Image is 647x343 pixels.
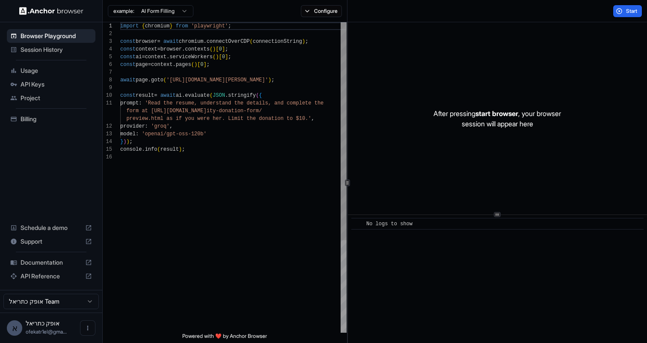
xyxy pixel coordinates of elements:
[210,92,213,98] span: (
[182,92,185,98] span: .
[302,39,305,45] span: )
[145,123,148,129] span: :
[21,94,92,102] span: Project
[120,131,136,137] span: model
[210,46,213,52] span: (
[7,91,95,105] div: Project
[120,146,142,152] span: console
[225,54,228,60] span: ]
[433,108,561,129] p: After pressing , your browser session will appear here
[179,39,204,45] span: chromium
[250,39,253,45] span: (
[21,272,82,280] span: API Reference
[126,108,206,114] span: form at [URL][DOMAIN_NAME]
[207,108,262,114] span: ity-donation-form/
[151,123,169,129] span: 'groq'
[169,54,213,60] span: serviceWorkers
[120,100,139,106] span: prompt
[142,54,145,60] span: =
[268,77,271,83] span: )
[228,92,256,98] span: stringify
[26,328,67,335] span: ofekatr1el@gmail.com
[163,39,179,45] span: await
[228,54,231,60] span: ;
[179,146,182,152] span: )
[139,100,142,106] span: :
[197,62,200,68] span: [
[145,100,299,106] span: 'Read the resume, understand the details, and comp
[136,46,157,52] span: context
[259,92,262,98] span: {
[148,77,151,83] span: .
[21,66,92,75] span: Usage
[120,62,136,68] span: const
[7,78,95,91] div: API Keys
[103,99,112,107] div: 11
[203,39,206,45] span: .
[103,61,112,69] div: 6
[7,43,95,57] div: Session History
[182,46,185,52] span: .
[142,131,206,137] span: 'openai/gpt-oss-120b'
[626,8,638,15] span: Start
[136,92,154,98] span: result
[613,5,642,17] button: Start
[169,23,172,29] span: }
[120,39,136,45] span: const
[103,153,112,161] div: 16
[103,92,112,99] div: 10
[145,146,157,152] span: info
[19,7,83,15] img: Anchor Logo
[185,46,210,52] span: contexts
[142,146,145,152] span: .
[7,221,95,235] div: Schedule a demo
[21,258,82,267] span: Documentation
[7,112,95,126] div: Billing
[103,30,112,38] div: 2
[103,45,112,53] div: 4
[366,221,413,227] span: No logs to show
[182,146,185,152] span: ;
[228,23,231,29] span: ;
[103,146,112,153] div: 15
[21,80,92,89] span: API Keys
[21,115,92,123] span: Billing
[126,139,129,145] span: )
[7,29,95,43] div: Browser Playground
[191,23,228,29] span: 'playwright'
[219,46,222,52] span: 0
[160,46,182,52] span: browser
[194,62,197,68] span: )
[166,77,268,83] span: '[URL][DOMAIN_NAME][PERSON_NAME]'
[142,23,145,29] span: {
[222,46,225,52] span: ]
[103,22,112,30] div: 1
[120,54,136,60] span: const
[160,92,176,98] span: await
[200,62,203,68] span: 0
[169,123,172,129] span: ,
[103,69,112,76] div: 7
[157,39,160,45] span: =
[103,84,112,92] div: 9
[154,92,157,98] span: =
[225,92,228,98] span: .
[26,319,59,327] span: אופק כתריאל
[182,333,267,343] span: Powered with ❤️ by Anchor Browser
[103,122,112,130] div: 12
[216,54,219,60] span: )
[103,130,112,138] div: 13
[130,139,133,145] span: ;
[103,76,112,84] div: 8
[120,139,123,145] span: }
[151,77,163,83] span: goto
[191,62,194,68] span: (
[120,23,139,29] span: import
[145,23,170,29] span: chromium
[213,46,216,52] span: )
[356,220,360,228] span: ​
[225,46,228,52] span: ;
[120,46,136,52] span: const
[311,116,314,122] span: ,
[280,116,311,122] span: n to $10.'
